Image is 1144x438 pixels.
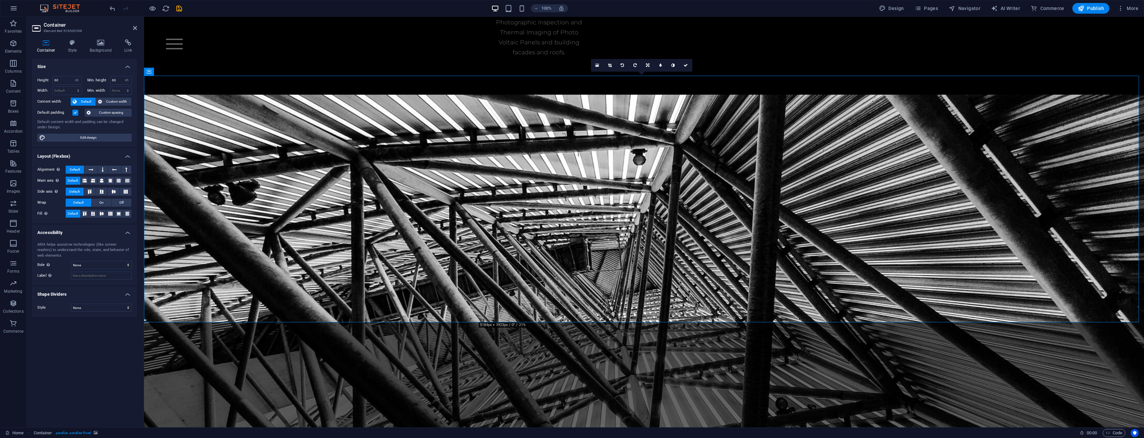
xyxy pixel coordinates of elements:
[1131,429,1139,437] button: Usercentrics
[1087,429,1097,437] span: 00 00
[63,39,85,53] h4: Style
[69,188,80,196] span: Default
[3,329,23,334] p: Commerce
[1028,3,1067,14] button: Commerce
[68,177,78,185] span: Default
[162,5,170,12] i: Reload page
[37,166,66,174] label: Alignment
[71,98,96,106] button: Default
[37,199,66,207] label: Wrap
[32,59,137,71] h4: Size
[680,59,692,72] a: Confirm ( Ctrl ⏎ )
[73,199,84,207] span: Default
[1106,429,1122,437] span: Code
[1080,429,1097,437] h6: Session time
[8,109,19,114] p: Boxes
[1031,5,1064,12] span: Commerce
[7,149,19,154] p: Tables
[37,188,66,196] label: Side axis
[541,4,552,12] h6: 100%
[629,59,642,72] a: Rotate right 90°
[7,269,19,274] p: Forms
[37,210,66,218] label: Fill
[912,3,941,14] button: Pages
[66,177,80,185] button: Default
[988,3,1023,14] button: AI Writer
[915,5,938,12] span: Pages
[38,4,88,12] img: Editor Logo
[991,5,1020,12] span: AI Writer
[1072,3,1109,14] button: Publish
[66,210,80,218] button: Default
[87,78,110,82] label: Min. height
[37,177,66,185] label: Main axis
[4,129,23,134] p: Accordion
[37,134,132,142] button: Edit design
[7,189,20,194] p: Images
[876,3,907,14] div: Design (Ctrl+Alt+Y)
[94,431,98,435] i: This element contains a background
[591,59,604,72] a: Select files from the file manager, stock photos, or upload file(s)
[119,39,137,53] h4: Link
[7,249,19,254] p: Footer
[71,272,132,280] input: Use a descriptive name
[8,209,19,214] p: Slider
[44,28,124,34] h3: Element #ed-916500598
[5,29,22,34] p: Favorites
[558,5,564,11] i: On resize automatically adjust zoom level to fit chosen device.
[34,429,98,437] nav: breadcrumb
[112,199,131,207] button: Off
[37,261,52,269] span: Role
[879,5,904,12] span: Design
[37,272,71,280] label: Label
[87,89,110,92] label: Min. width
[68,210,78,218] span: Default
[5,49,22,54] p: Elements
[531,4,555,12] button: 100%
[148,4,156,12] button: Click here to leave preview mode and continue editing
[70,166,80,174] span: Default
[949,5,980,12] span: Navigator
[667,59,680,72] a: Greyscale
[66,199,91,207] button: Default
[604,59,616,72] a: Crop mode
[5,429,24,437] a: Click to cancel selection. Double-click to open Pages
[642,59,654,72] a: Change orientation
[175,5,183,12] i: Save (Ctrl+S)
[37,89,52,92] label: Width
[5,169,21,174] p: Features
[32,286,137,298] h4: Shape Dividers
[37,109,72,117] label: Default padding
[109,5,116,12] i: Undo: Change text color (Ctrl+Z)
[108,4,116,12] button: undo
[5,69,22,74] p: Columns
[1078,5,1104,12] span: Publish
[55,429,91,437] span: . parallax .parallax-fixed
[79,98,94,106] span: Default
[32,225,137,237] h4: Accessibility
[85,109,132,117] button: Custom spacing
[66,166,84,174] button: Default
[99,199,104,207] span: On
[1117,5,1138,12] span: More
[175,4,183,12] button: save
[85,39,120,53] h4: Background
[616,59,629,72] a: Rotate left 90°
[96,98,132,106] button: Custom width
[37,305,46,310] span: Style
[37,98,71,106] label: Content width
[104,98,130,106] span: Custom width
[37,78,52,82] label: Height
[1103,429,1125,437] button: Code
[32,148,137,160] h4: Layout (Flexbox)
[876,3,907,14] button: Design
[7,229,20,234] p: Header
[92,199,111,207] button: On
[1091,430,1092,435] span: :
[162,4,170,12] button: reload
[3,309,23,314] p: Collections
[47,134,130,142] span: Edit design
[32,39,63,53] h4: Container
[34,429,52,437] span: Click to select. Double-click to edit
[654,59,667,72] a: Blur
